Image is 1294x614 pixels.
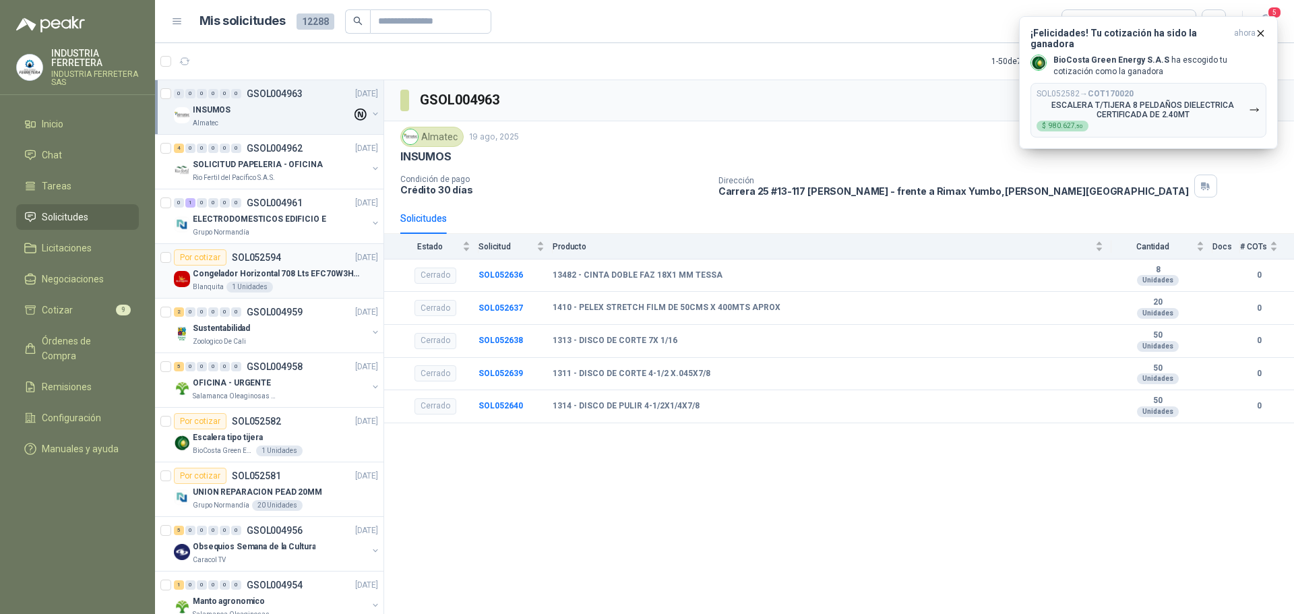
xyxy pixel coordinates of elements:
[1137,308,1179,319] div: Unidades
[403,129,418,144] img: Company Logo
[174,249,226,266] div: Por cotizar
[252,500,303,511] div: 20 Unidades
[197,526,207,535] div: 0
[174,489,190,505] img: Company Logo
[400,242,460,251] span: Estado
[414,398,456,415] div: Cerrado
[1240,367,1278,380] b: 0
[1137,341,1179,352] div: Unidades
[174,144,184,153] div: 4
[51,49,139,67] p: INDUSTRIA FERRETERA
[355,579,378,592] p: [DATE]
[1037,121,1088,131] div: $
[42,241,92,255] span: Licitaciones
[1075,123,1083,129] span: ,50
[193,336,246,347] p: Zoologico De Cali
[1019,16,1278,149] button: ¡Felicidades! Tu cotización ha sido la ganadoraahora Company LogoBioCosta Green Energy S.A.S ha e...
[1111,330,1204,341] b: 50
[232,471,281,481] p: SOL052581
[42,148,62,162] span: Chat
[42,179,71,193] span: Tareas
[414,333,456,349] div: Cerrado
[1267,6,1282,19] span: 5
[197,580,207,590] div: 0
[116,305,131,315] span: 9
[174,326,190,342] img: Company Logo
[479,369,523,378] b: SOL052639
[185,144,195,153] div: 0
[479,270,523,280] a: SOL052636
[16,405,139,431] a: Configuración
[16,142,139,168] a: Chat
[1240,400,1278,412] b: 0
[231,144,241,153] div: 0
[193,486,322,499] p: UNION REPARACION PEAD 20MM
[174,271,190,287] img: Company Logo
[1212,234,1240,259] th: Docs
[400,127,464,147] div: Almatec
[479,242,534,251] span: Solicitud
[231,89,241,98] div: 0
[193,377,271,390] p: OFICINA - URGENTE
[247,526,303,535] p: GSOL004956
[420,90,501,111] h3: GSOL004963
[193,391,278,402] p: Salamanca Oleaginosas SAS
[479,401,523,410] a: SOL052640
[174,580,184,590] div: 1
[193,500,249,511] p: Grupo Normandía
[42,210,88,224] span: Solicitudes
[16,436,139,462] a: Manuales y ayuda
[174,544,190,560] img: Company Logo
[16,235,139,261] a: Licitaciones
[174,413,226,429] div: Por cotizar
[174,468,226,484] div: Por cotizar
[174,304,381,347] a: 2 0 0 0 0 0 GSOL004959[DATE] Company LogoSustentabilidadZoologico De Cali
[42,303,73,317] span: Cotizar
[155,408,383,462] a: Por cotizarSOL052582[DATE] Company LogoEscalera tipo tijeraBioCosta Green Energy S.A.S1 Unidades
[193,158,323,171] p: SOLICITUD PAPELERIA - OFICINA
[1030,28,1229,49] h3: ¡Felicidades! Tu cotización ha sido la ganadora
[42,379,92,394] span: Remisiones
[553,270,722,281] b: 13482 - CINTA DOBLE FAZ 18X1 MM TESSA
[232,417,281,426] p: SOL052582
[226,282,273,293] div: 1 Unidades
[208,362,218,371] div: 0
[193,213,326,226] p: ELECTRODOMESTICOS EDIFICIO E
[174,362,184,371] div: 5
[1053,55,1266,78] p: ha escogido tu cotización como la ganadora
[155,244,383,299] a: Por cotizarSOL052594[DATE] Company LogoCongelador Horizontal 708 Lts EFC70W3HTW Blanco Modelo EFC...
[479,303,523,313] b: SOL052637
[199,11,286,31] h1: Mis solicitudes
[174,522,381,565] a: 5 0 0 0 0 0 GSOL004956[DATE] Company LogoObsequios Semana de la CulturaCaracol TV
[1111,297,1204,308] b: 20
[479,336,523,345] b: SOL052638
[42,334,126,363] span: Órdenes de Compra
[1137,275,1179,286] div: Unidades
[16,16,85,32] img: Logo peakr
[1088,89,1134,98] b: COT170020
[1030,83,1266,137] button: SOL052582→COT170020ESCALERA T/TIJERA 8 PELDAÑOS DIELECTRICA CERTIFICADA DE 2.40MT$980.627,50
[197,89,207,98] div: 0
[220,362,230,371] div: 0
[247,198,303,208] p: GSOL004961
[220,89,230,98] div: 0
[1240,269,1278,282] b: 0
[1240,242,1267,251] span: # COTs
[185,526,195,535] div: 0
[1240,302,1278,315] b: 0
[414,268,456,284] div: Cerrado
[16,328,139,369] a: Órdenes de Compra
[16,374,139,400] a: Remisiones
[17,55,42,80] img: Company Logo
[1037,89,1134,99] p: SOL052582 →
[51,70,139,86] p: INDUSTRIA FERRETERA SAS
[193,446,253,456] p: BioCosta Green Energy S.A.S
[208,198,218,208] div: 0
[355,142,378,155] p: [DATE]
[208,580,218,590] div: 0
[220,526,230,535] div: 0
[193,104,230,117] p: INSUMOS
[414,300,456,316] div: Cerrado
